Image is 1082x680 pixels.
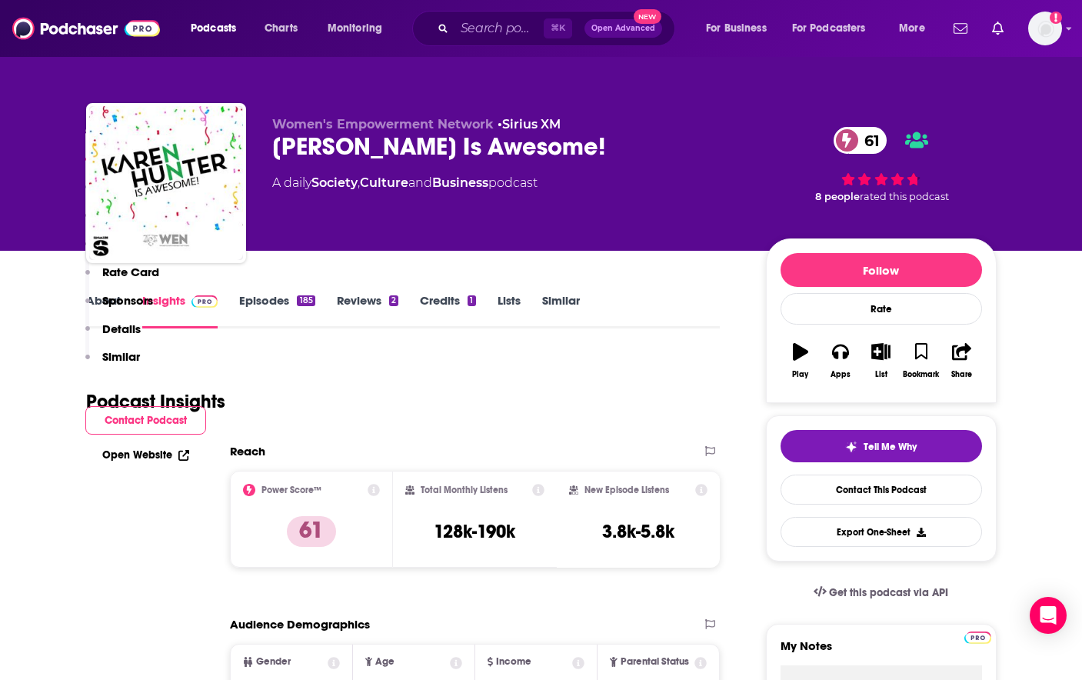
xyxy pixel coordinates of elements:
img: User Profile [1028,12,1062,45]
span: , [358,175,360,190]
div: Search podcasts, credits, & more... [427,11,690,46]
button: Follow [781,253,982,287]
span: Income [496,657,531,667]
a: Contact This Podcast [781,475,982,505]
button: open menu [695,16,786,41]
svg: Add a profile image [1050,12,1062,24]
span: Parental Status [621,657,689,667]
div: Play [792,370,808,379]
span: New [634,9,661,24]
button: Contact Podcast [85,406,206,435]
img: tell me why sparkle [845,441,857,453]
a: Similar [542,293,580,328]
a: Sirius XM [502,117,561,132]
a: Society [311,175,358,190]
a: 61 [834,127,887,154]
div: Bookmark [903,370,939,379]
div: A daily podcast [272,174,538,192]
span: Logged in as shcarlos [1028,12,1062,45]
a: Get this podcast via API [801,574,961,612]
h2: Total Monthly Listens [421,485,508,495]
button: Share [941,333,981,388]
button: Export One-Sheet [781,517,982,547]
span: For Podcasters [792,18,866,39]
span: • [498,117,561,132]
a: Episodes185 [239,293,315,328]
span: 61 [849,127,887,154]
button: open menu [888,16,944,41]
span: Charts [265,18,298,39]
span: Podcasts [191,18,236,39]
span: Age [375,657,395,667]
h2: New Episode Listens [584,485,669,495]
img: Podchaser - Follow, Share and Rate Podcasts [12,14,160,43]
a: Culture [360,175,408,190]
p: Similar [102,349,140,364]
span: ⌘ K [544,18,572,38]
a: Reviews2 [337,293,398,328]
p: 61 [287,516,336,547]
p: Details [102,322,141,336]
button: open menu [180,16,256,41]
div: List [875,370,887,379]
div: Share [951,370,972,379]
button: Show profile menu [1028,12,1062,45]
span: Get this podcast via API [829,586,948,599]
button: Bookmark [901,333,941,388]
h3: 3.8k-5.8k [602,520,674,543]
a: Open Website [102,448,189,462]
a: Show notifications dropdown [947,15,974,42]
button: Details [85,322,141,350]
a: Pro website [964,629,991,644]
button: open menu [782,16,888,41]
div: Open Intercom Messenger [1030,597,1067,634]
div: Rate [781,293,982,325]
span: Open Advanced [591,25,655,32]
label: My Notes [781,638,982,665]
button: tell me why sparkleTell Me Why [781,430,982,462]
div: 2 [389,295,398,306]
button: Play [781,333,821,388]
button: Similar [85,349,140,378]
span: Gender [256,657,291,667]
span: and [408,175,432,190]
span: Monitoring [328,18,382,39]
span: More [899,18,925,39]
button: Open AdvancedNew [584,19,662,38]
a: Business [432,175,488,190]
input: Search podcasts, credits, & more... [454,16,544,41]
p: Sponsors [102,293,153,308]
a: Show notifications dropdown [986,15,1010,42]
a: Credits1 [420,293,475,328]
span: rated this podcast [860,191,949,202]
div: Apps [831,370,851,379]
a: Charts [255,16,307,41]
h2: Reach [230,444,265,458]
button: List [861,333,901,388]
img: Podchaser Pro [964,632,991,644]
span: 8 people [815,191,860,202]
img: Karen Hunter Is Awesome! [89,106,243,260]
h2: Audience Demographics [230,617,370,632]
span: For Business [706,18,767,39]
span: Tell Me Why [864,441,917,453]
div: 185 [297,295,315,306]
button: Apps [821,333,861,388]
button: Sponsors [85,293,153,322]
div: 1 [468,295,475,306]
h3: 128k-190k [434,520,515,543]
div: 61 8 peoplerated this podcast [766,117,997,212]
button: open menu [317,16,402,41]
h2: Power Score™ [261,485,321,495]
a: Lists [498,293,521,328]
span: Women's Empowerment Network [272,117,494,132]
